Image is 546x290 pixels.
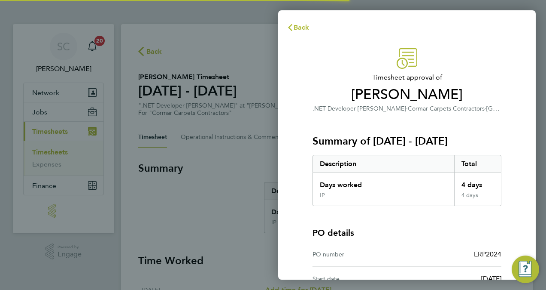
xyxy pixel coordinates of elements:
span: Timesheet approval of [312,72,501,83]
div: Description [313,155,454,173]
div: IP [320,192,325,199]
h3: Summary of [DATE] - [DATE] [312,134,501,148]
div: Total [454,155,501,173]
span: ERP2024 [474,250,501,258]
div: Summary of 25 - 31 Aug 2025 [312,155,501,206]
div: Days worked [313,173,454,192]
button: Back [278,19,318,36]
span: · [485,105,486,112]
span: Cormar Carpets Contractors [408,105,485,112]
div: Start date [312,274,407,284]
span: [PERSON_NAME] [312,86,501,103]
span: .NET Developer [PERSON_NAME] [312,105,406,112]
div: [DATE] [407,274,501,284]
span: Back [294,23,309,31]
h4: PO details [312,227,354,239]
span: · [406,105,408,112]
div: PO number [312,249,407,259]
div: 4 days [454,173,501,192]
button: Engage Resource Center [512,256,539,283]
div: 4 days [454,192,501,206]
